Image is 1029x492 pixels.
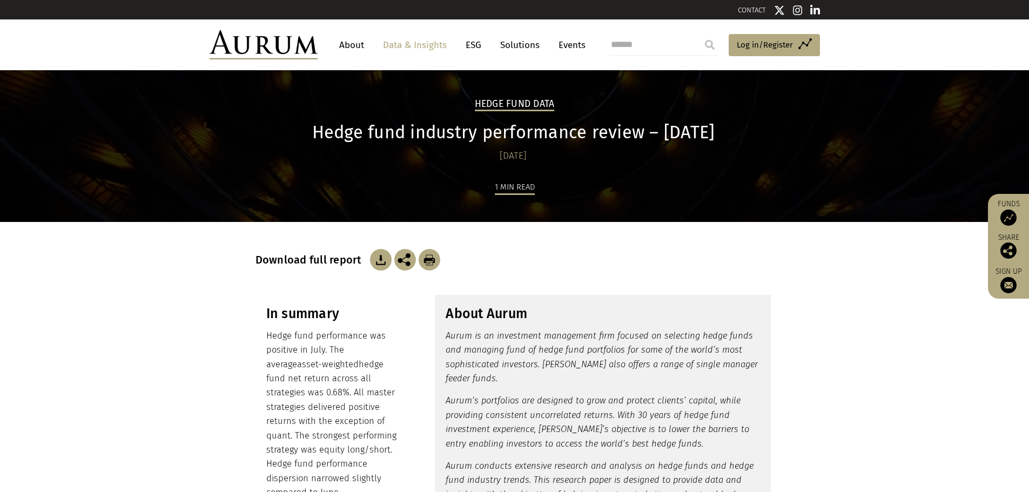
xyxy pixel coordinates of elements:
img: Share this post [1000,242,1017,259]
a: Funds [993,199,1024,226]
img: Sign up to our newsletter [1000,277,1017,293]
img: Download Article [370,249,392,271]
a: CONTACT [738,6,766,14]
h3: About Aurum [446,306,760,322]
h1: Hedge fund industry performance review – [DATE] [255,122,771,143]
h2: Hedge Fund Data [475,98,555,111]
a: Sign up [993,267,1024,293]
a: Solutions [495,35,545,55]
img: Twitter icon [774,5,785,16]
em: Aurum’s portfolios are designed to grow and protect clients’ capital, while providing consistent ... [446,395,749,448]
a: Events [553,35,586,55]
a: ESG [460,35,487,55]
em: Aurum is an investment management firm focused on selecting hedge funds and managing fund of hedg... [446,331,758,383]
img: Linkedin icon [810,5,820,16]
img: Access Funds [1000,210,1017,226]
a: Log in/Register [729,34,820,57]
div: 1 min read [495,180,535,195]
div: Share [993,234,1024,259]
h3: In summary [266,306,401,322]
input: Submit [699,34,721,56]
img: Share this post [394,249,416,271]
h3: Download full report [255,253,367,266]
span: asset-weighted [297,359,359,369]
img: Aurum [210,30,318,59]
img: Instagram icon [793,5,803,16]
img: Download Article [419,249,440,271]
a: Data & Insights [378,35,452,55]
a: About [334,35,369,55]
span: Log in/Register [737,38,793,51]
div: [DATE] [255,149,771,164]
